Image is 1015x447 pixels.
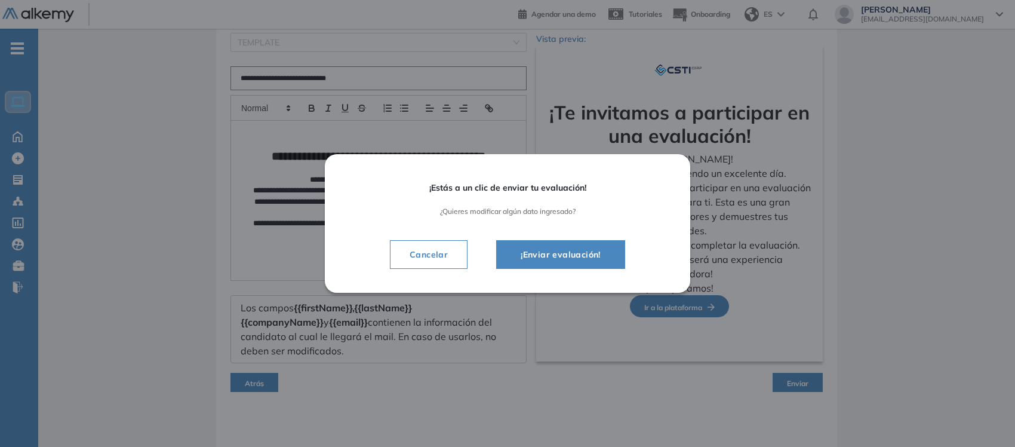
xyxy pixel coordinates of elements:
[390,240,467,269] button: Cancelar
[496,240,625,269] button: ¡Enviar evaluación!
[358,207,657,216] span: ¿Quieres modificar algún dato ingresado?
[400,247,457,262] span: Cancelar
[511,247,610,262] span: ¡Enviar evaluación!
[358,183,657,193] span: ¡Estás a un clic de enviar tu evaluación!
